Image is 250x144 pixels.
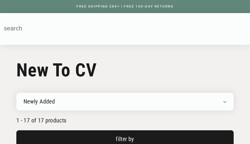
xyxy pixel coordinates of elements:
[16,117,234,124] p: 1 - 17 of 17 products
[116,136,134,142] span: Filter By
[1,21,232,37] input: When autocomplete results are available use up and down arrows to review and enter to select
[70,5,180,8] a: FREE SHIPPING $89+ | FREE 100-DAY RETURNS
[16,59,234,81] h1: New To CV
